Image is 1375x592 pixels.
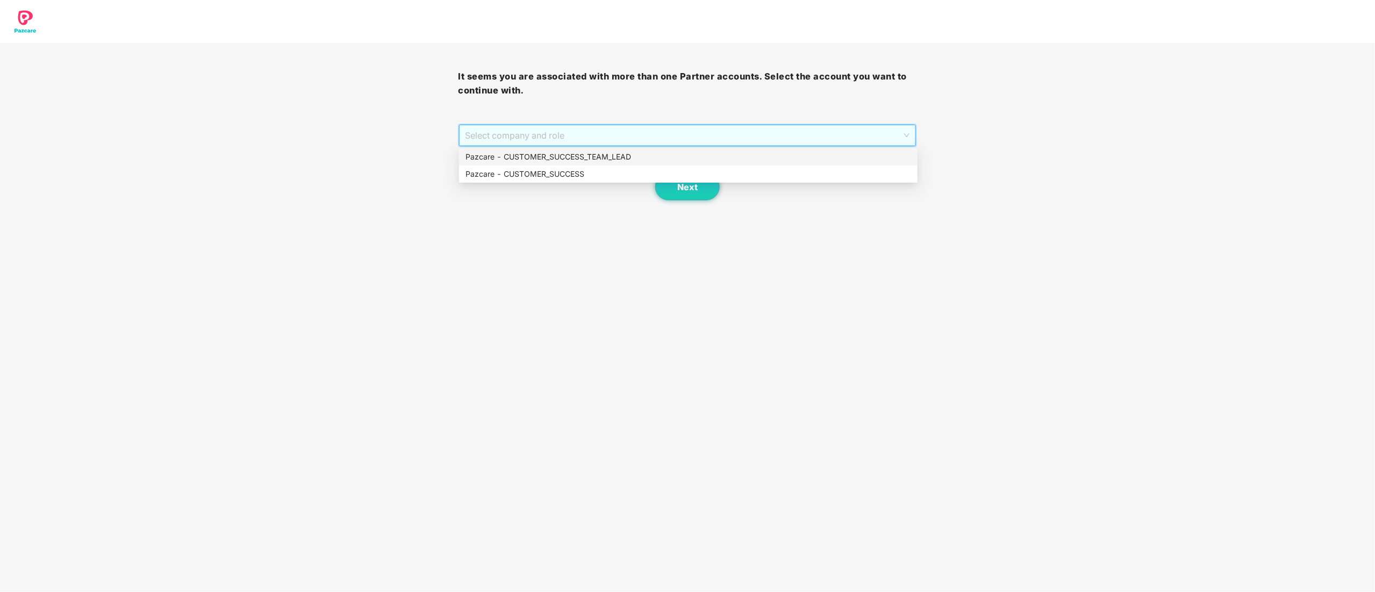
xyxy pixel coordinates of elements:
div: Pazcare - CUSTOMER_SUCCESS_TEAM_LEAD [459,148,918,165]
span: Select company and role [466,125,910,146]
div: Pazcare - CUSTOMER_SUCCESS [466,168,911,180]
div: Pazcare - CUSTOMER_SUCCESS_TEAM_LEAD [466,151,911,163]
div: Pazcare - CUSTOMER_SUCCESS [459,165,918,183]
span: Next [677,182,698,192]
button: Next [655,174,720,200]
h3: It seems you are associated with more than one Partner accounts. Select the account you want to c... [459,70,917,97]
